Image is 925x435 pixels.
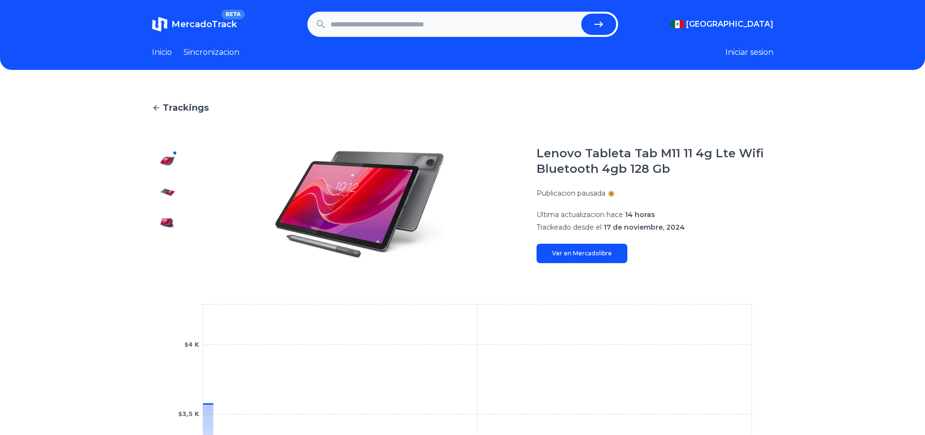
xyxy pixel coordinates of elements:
a: Inicio [152,47,172,58]
tspan: $3,5 K [178,411,199,418]
span: Trackeado desde el [537,223,602,232]
img: Mexico [671,20,684,28]
img: MercadoTrack [152,17,168,32]
tspan: $4 K [184,341,199,348]
h1: Lenovo Tableta Tab M11 11 4g Lte Wifi Bluetooth 4gb 128 Gb [537,146,774,177]
a: Sincronizacion [184,47,239,58]
a: Trackings [152,101,774,115]
a: MercadoTrackBETA [152,17,237,32]
span: 17 de noviembre, 2024 [604,223,685,232]
span: [GEOGRAPHIC_DATA] [686,18,774,30]
span: Ultima actualizacion hace [537,210,623,219]
p: Publicacion pausada [537,188,605,198]
button: Iniciar sesion [725,47,774,58]
img: Lenovo Tableta Tab M11 11 4g Lte Wifi Bluetooth 4gb 128 Gb [160,184,175,200]
span: 14 horas [625,210,655,219]
span: Trackings [163,101,209,115]
a: Ver en Mercadolibre [537,244,627,263]
img: Lenovo Tableta Tab M11 11 4g Lte Wifi Bluetooth 4gb 128 Gb [160,216,175,231]
img: Lenovo Tableta Tab M11 11 4g Lte Wifi Bluetooth 4gb 128 Gb [202,146,517,263]
button: [GEOGRAPHIC_DATA] [671,18,774,30]
span: BETA [221,10,244,19]
img: Lenovo Tableta Tab M11 11 4g Lte Wifi Bluetooth 4gb 128 Gb [160,153,175,169]
span: MercadoTrack [171,19,237,30]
